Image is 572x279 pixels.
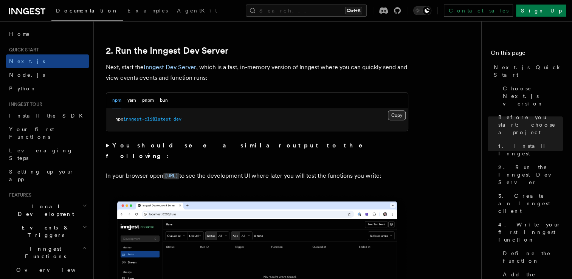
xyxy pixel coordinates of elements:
[388,110,406,120] button: Copy
[500,246,563,268] a: Define the function
[495,110,563,139] a: Before you start: choose a project
[6,109,89,122] a: Install the SDK
[9,126,54,140] span: Your first Functions
[9,147,73,161] span: Leveraging Steps
[6,101,42,107] span: Inngest tour
[106,62,408,83] p: Next, start the , which is a fast, in-memory version of Inngest where you can quickly send and vi...
[516,5,566,17] a: Sign Up
[6,165,89,186] a: Setting up your app
[106,140,408,161] summary: You should see a similar output to the following:
[123,2,172,20] a: Examples
[6,68,89,82] a: Node.js
[144,64,196,71] a: Inngest Dev Server
[495,160,563,189] a: 2. Run the Inngest Dev Server
[6,27,89,41] a: Home
[9,169,74,182] span: Setting up your app
[6,144,89,165] a: Leveraging Steps
[494,64,563,79] span: Next.js Quick Start
[106,45,228,56] a: 2. Run the Inngest Dev Server
[115,116,123,122] span: npx
[498,163,563,186] span: 2. Run the Inngest Dev Server
[123,116,171,122] span: inngest-cli@latest
[9,85,37,91] span: Python
[6,221,89,242] button: Events & Triggers
[163,172,179,179] a: [URL]
[6,200,89,221] button: Local Development
[174,116,181,122] span: dev
[6,54,89,68] a: Next.js
[500,82,563,110] a: Choose Next.js version
[106,142,373,160] strong: You should see a similar output to the following:
[163,173,179,179] code: [URL]
[142,93,154,108] button: pnpm
[495,189,563,218] a: 3. Create an Inngest client
[491,48,563,60] h4: On this page
[6,203,82,218] span: Local Development
[495,218,563,246] a: 4. Write your first Inngest function
[6,242,89,263] button: Inngest Functions
[498,192,563,215] span: 3. Create an Inngest client
[6,122,89,144] a: Your first Functions
[112,93,121,108] button: npm
[503,250,563,265] span: Define the function
[498,142,563,157] span: 1. Install Inngest
[13,263,89,277] a: Overview
[172,2,222,20] a: AgentKit
[495,139,563,160] a: 1. Install Inngest
[9,58,45,64] span: Next.js
[51,2,123,21] a: Documentation
[6,245,82,260] span: Inngest Functions
[498,221,563,243] span: 4. Write your first Inngest function
[246,5,367,17] button: Search...Ctrl+K
[16,267,94,273] span: Overview
[106,170,408,181] p: In your browser open to see the development UI where later you will test the functions you write:
[6,47,39,53] span: Quick start
[177,8,217,14] span: AgentKit
[127,93,136,108] button: yarn
[127,8,168,14] span: Examples
[6,192,31,198] span: Features
[6,82,89,95] a: Python
[9,72,45,78] span: Node.js
[345,7,362,14] kbd: Ctrl+K
[444,5,513,17] a: Contact sales
[498,113,563,136] span: Before you start: choose a project
[9,113,87,119] span: Install the SDK
[160,93,168,108] button: bun
[9,30,30,38] span: Home
[503,85,563,107] span: Choose Next.js version
[56,8,118,14] span: Documentation
[413,6,431,15] button: Toggle dark mode
[491,60,563,82] a: Next.js Quick Start
[6,224,82,239] span: Events & Triggers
